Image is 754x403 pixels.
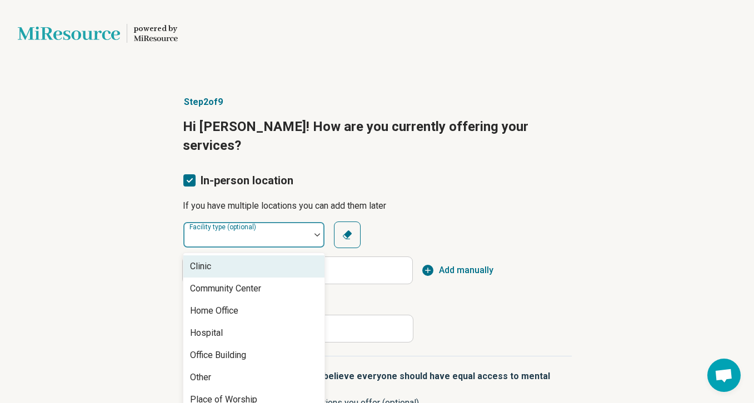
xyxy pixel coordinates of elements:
p: Step 2 of 9 [183,95,572,109]
div: Open chat [707,359,741,392]
div: Office Building [190,349,246,362]
p: Hi [PERSON_NAME]! How are you currently offering your services? [183,118,572,155]
div: Other [190,371,211,384]
button: Add manually [421,264,493,277]
div: Home Office [190,304,238,318]
div: Clinic [190,260,211,273]
div: Hospital [190,326,223,340]
p: If you have multiple locations you can add them later [183,199,572,213]
a: Lionspowered by [18,20,178,47]
span: Add manually [439,264,493,277]
img: Lions [18,20,120,47]
p: At [GEOGRAPHIC_DATA] we believe everyone should have equal access to mental health care [205,370,563,396]
label: Facility type (optional) [189,224,258,231]
div: powered by [134,24,178,34]
span: In-person location [201,174,293,187]
div: Community Center [190,282,261,295]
